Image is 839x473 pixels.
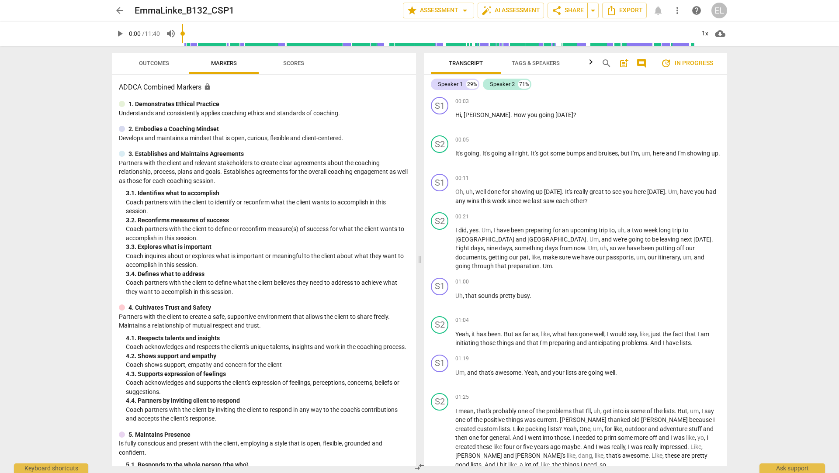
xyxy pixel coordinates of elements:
[588,5,598,16] span: arrow_drop_down
[706,188,716,195] span: had
[550,331,552,338] span: ,
[126,189,409,198] div: 3. 1. Identifies what to accomplish
[540,254,543,261] span: ,
[455,111,461,118] span: Hi
[523,197,532,204] span: we
[661,58,671,69] span: update
[640,331,648,338] span: Filler word
[605,188,612,195] span: to
[579,331,594,338] span: gone
[496,227,511,234] span: have
[585,197,588,204] span: ?
[431,135,448,153] div: Change speaker
[466,80,478,89] div: 29%
[576,339,588,346] span: and
[678,150,687,157] span: I'm
[126,342,409,352] p: Coach acknowledges and respects the client's unique talents, insights and work in the coaching pr...
[636,254,645,261] span: Filler word
[493,227,496,234] span: I
[455,245,471,252] span: Eight
[461,111,464,118] span: ,
[641,150,650,157] span: Filler word
[119,312,409,330] p: Partners with the client to create a safe, supportive environment that allows the client to share...
[527,111,539,118] span: you
[541,331,550,338] span: Filler word
[550,150,566,157] span: some
[529,254,531,261] span: ,
[652,236,660,243] span: be
[126,252,409,269] p: Coach inquires about or explores what is important or meaningful to the client about what they wa...
[482,150,491,157] span: It's
[680,339,691,346] span: lists
[647,339,650,346] span: .
[637,331,640,338] span: ,
[570,197,585,204] span: other
[687,150,711,157] span: showing
[469,331,472,338] span: ,
[628,331,637,338] span: say
[632,227,644,234] span: two
[543,197,556,204] span: saw
[508,150,515,157] span: all
[126,269,409,279] div: 3. 4. Defines what to address
[711,3,727,18] button: EL
[476,331,488,338] span: has
[431,316,448,334] div: Change speaker
[615,227,617,234] span: ,
[455,331,469,338] span: Yeah
[455,213,469,221] span: 00:21
[653,150,666,157] span: here
[540,339,549,346] span: I'm
[532,331,538,338] span: as
[166,28,176,39] span: volume_up
[662,331,673,338] span: the
[126,224,409,242] p: Coach partners with the client to define or reconfirm measure(s) of success for what the client w...
[581,254,596,261] span: have
[711,236,713,243] span: .
[691,254,694,261] span: ,
[126,334,409,343] div: 4. 1. Respects talents and insights
[573,111,576,118] span: ?
[651,331,662,338] span: just
[565,188,574,195] span: It's
[512,60,560,66] span: Tags & Speakers
[634,254,636,261] span: ,
[126,352,409,361] div: 4. 2. Shows support and empathy
[484,245,486,252] span: ,
[680,236,693,243] span: next
[128,149,244,159] p: 3. Establishes and Maintains Agreements
[574,245,585,252] span: now
[490,80,515,89] div: Speaker 2
[471,245,484,252] span: days
[665,188,668,195] span: .
[607,245,610,252] span: ,
[666,150,678,157] span: and
[650,150,653,157] span: ,
[683,227,688,234] span: to
[431,355,448,372] div: Change speaker
[666,339,680,346] span: have
[694,254,704,261] span: and
[601,236,613,243] span: and
[661,58,713,69] span: In progress
[532,197,543,204] span: last
[555,111,573,118] span: [DATE]
[455,236,516,243] span: [GEOGRAPHIC_DATA]
[463,188,466,195] span: ,
[562,227,570,234] span: an
[491,227,493,234] span: ,
[129,30,141,37] span: 0:00
[623,188,634,195] span: you
[543,262,552,269] span: Um
[627,227,632,234] span: a
[455,317,469,324] span: 01:04
[718,150,720,157] span: .
[536,188,544,195] span: up
[112,26,128,41] button: Play
[672,227,683,234] span: trip
[520,254,529,261] span: pat
[548,3,588,18] button: Share
[648,331,651,338] span: ,
[507,197,523,204] span: since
